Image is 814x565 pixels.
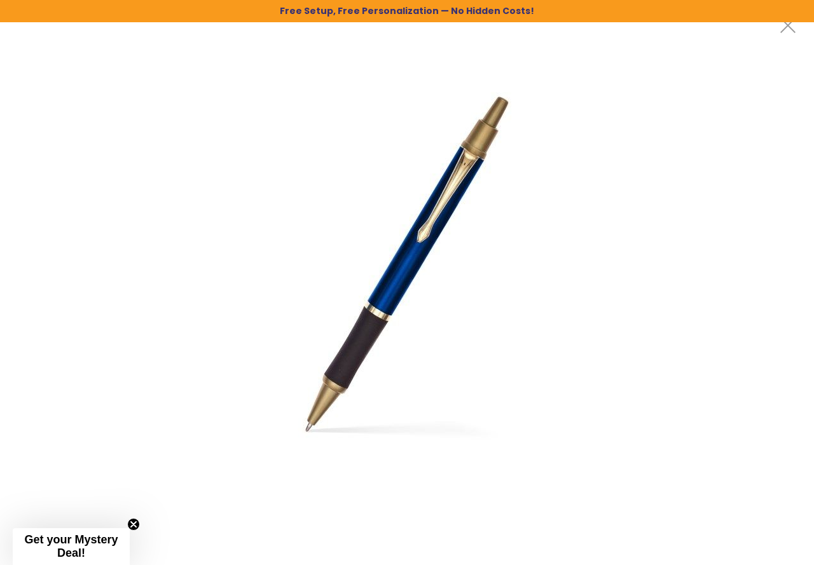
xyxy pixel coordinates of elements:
[127,518,140,531] button: Close teaser
[709,531,814,565] iframe: Google Customer Reviews
[216,72,598,453] img: 5213-blue_1.jpeg
[24,533,118,559] span: Get your Mystery Deal!
[13,528,130,565] div: Get your Mystery Deal!Close teaser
